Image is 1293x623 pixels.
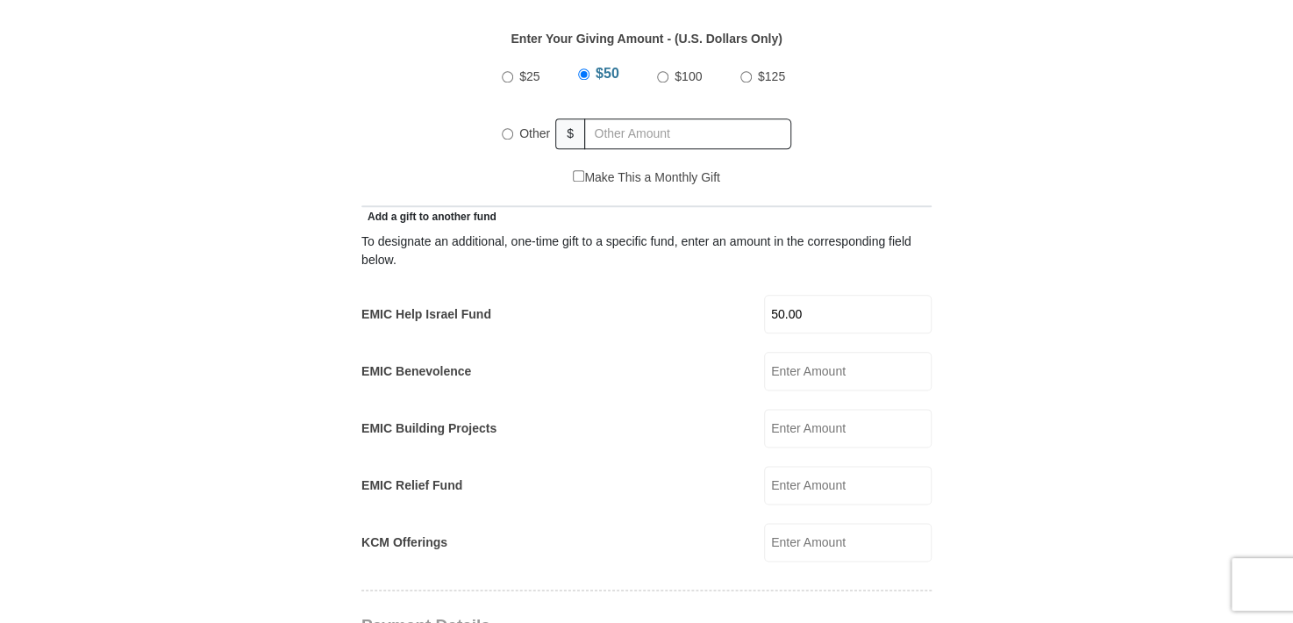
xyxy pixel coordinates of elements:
input: Enter Amount [764,523,932,562]
span: Other [519,126,550,140]
input: Make This a Monthly Gift [573,170,584,182]
input: Enter Amount [764,352,932,390]
span: $50 [596,66,619,81]
input: Other Amount [584,118,791,149]
input: Enter Amount [764,409,932,448]
label: EMIC Relief Fund [361,476,462,495]
label: EMIC Help Israel Fund [361,305,491,324]
label: KCM Offerings [361,533,447,552]
span: $125 [758,69,785,83]
span: $ [555,118,585,149]
input: Enter Amount [764,295,932,333]
label: EMIC Building Projects [361,419,496,438]
span: $100 [675,69,702,83]
input: Enter Amount [764,466,932,505]
span: Add a gift to another fund [361,211,496,223]
span: $25 [519,69,539,83]
label: EMIC Benevolence [361,362,471,381]
div: To designate an additional, one-time gift to a specific fund, enter an amount in the correspondin... [361,233,932,269]
label: Make This a Monthly Gift [573,168,720,187]
strong: Enter Your Giving Amount - (U.S. Dollars Only) [511,32,782,46]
